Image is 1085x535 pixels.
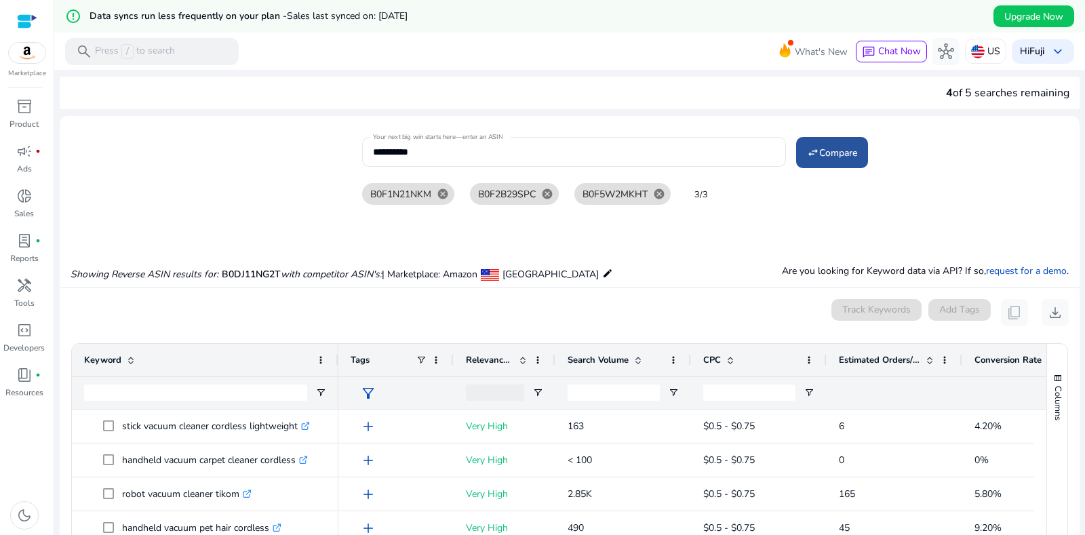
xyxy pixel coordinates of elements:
button: hub [932,38,960,65]
span: B0F1N21NKM [370,187,431,201]
span: download [1047,304,1063,321]
span: 0 [839,454,844,467]
span: $0.5 - $0.75 [703,420,755,433]
span: fiber_manual_record [35,372,41,378]
p: Resources [5,387,43,399]
span: Sales last synced on: [DATE] [287,9,408,22]
div: of 5 searches remaining [946,85,1069,101]
span: Compare [819,146,857,160]
span: chat [862,45,875,59]
button: chatChat Now [856,41,927,62]
p: US [987,39,1000,63]
p: Marketplace [8,68,46,79]
span: 2.85K [568,488,592,500]
span: CPC [703,354,721,366]
span: 165 [839,488,855,500]
span: B0DJ11NG2T [222,268,281,281]
input: CPC Filter Input [703,384,795,401]
mat-icon: cancel [648,188,671,200]
span: Columns [1052,386,1064,420]
span: book_4 [16,367,33,383]
span: Tags [351,354,370,366]
span: 0% [974,454,989,467]
p: Press to search [95,44,175,59]
span: Search Volume [568,354,629,366]
span: 4.20% [974,420,1002,433]
span: $0.5 - $0.75 [703,454,755,467]
span: Relevance Score [466,354,513,366]
span: campaign [16,143,33,159]
p: Are you looking for Keyword data via API? If so, . [782,264,1069,278]
p: Very High [466,480,543,508]
span: / [121,44,134,59]
mat-icon: swap_horiz [807,146,819,159]
span: $0.5 - $0.75 [703,488,755,500]
span: 163 [568,420,584,433]
span: 45 [839,521,850,534]
p: Very High [466,446,543,474]
span: search [76,43,92,60]
span: B0F5W2MKHT [583,187,648,201]
button: download [1042,299,1069,326]
span: What's New [795,40,848,64]
button: Compare [796,137,868,168]
p: Sales [14,207,34,220]
mat-icon: cancel [536,188,559,200]
span: hub [938,43,954,60]
span: 5.80% [974,488,1002,500]
b: Fuji [1029,45,1044,58]
img: amazon.svg [9,43,45,63]
p: Hi [1020,47,1044,56]
span: 4 [946,85,953,100]
p: Product [9,118,39,130]
span: fiber_manual_record [35,148,41,154]
span: lab_profile [16,233,33,249]
span: Chat Now [878,45,921,58]
span: Keyword [84,354,121,366]
p: handheld vacuum carpet cleaner cordless [122,446,308,474]
i: Showing Reverse ASIN results for: [71,268,218,281]
p: Tools [14,297,35,309]
span: add [360,452,376,469]
span: 9.20% [974,521,1002,534]
mat-icon: edit [602,265,613,281]
span: dark_mode [16,507,33,523]
mat-hint: 3/3 [694,186,708,201]
button: Open Filter Menu [804,387,814,398]
button: Upgrade Now [993,5,1074,27]
p: Ads [17,163,32,175]
input: Search Volume Filter Input [568,384,660,401]
p: Developers [3,342,45,354]
mat-icon: cancel [431,188,454,200]
span: Conversion Rate [974,354,1042,366]
mat-label: Your next big win starts here—enter an ASIN [373,132,502,142]
span: add [360,418,376,435]
span: code_blocks [16,322,33,338]
mat-icon: error_outline [65,8,81,24]
span: handyman [16,277,33,294]
h5: Data syncs run less frequently on your plan - [90,11,408,22]
img: us.svg [971,45,985,58]
span: 490 [568,521,584,534]
button: Open Filter Menu [668,387,679,398]
a: request for a demo [986,264,1067,277]
span: $0.5 - $0.75 [703,521,755,534]
span: Estimated Orders/Month [839,354,920,366]
span: add [360,486,376,502]
span: B0F2B29SPC [478,187,536,201]
span: | Marketplace: Amazon [382,268,477,281]
p: Very High [466,412,543,440]
span: fiber_manual_record [35,238,41,243]
p: robot vacuum cleaner tikom [122,480,252,508]
i: with competitor ASIN's: [281,268,382,281]
span: [GEOGRAPHIC_DATA] [502,268,599,281]
button: Open Filter Menu [532,387,543,398]
p: stick vacuum cleaner cordless lightweight [122,412,310,440]
span: inventory_2 [16,98,33,115]
p: Reports [10,252,39,264]
span: keyboard_arrow_down [1050,43,1066,60]
span: 6 [839,420,844,433]
span: Upgrade Now [1004,9,1063,24]
button: Open Filter Menu [315,387,326,398]
input: Keyword Filter Input [84,384,307,401]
